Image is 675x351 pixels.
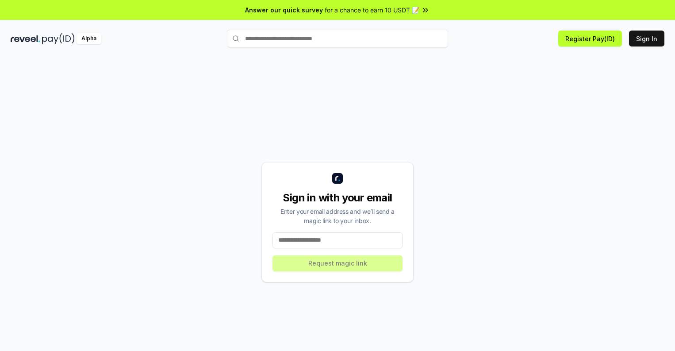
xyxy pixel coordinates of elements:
div: Alpha [77,33,101,44]
div: Sign in with your email [272,191,403,205]
img: reveel_dark [11,33,40,44]
span: for a chance to earn 10 USDT 📝 [325,5,419,15]
img: logo_small [332,173,343,184]
button: Sign In [629,31,664,46]
span: Answer our quick survey [245,5,323,15]
img: pay_id [42,33,75,44]
div: Enter your email address and we’ll send a magic link to your inbox. [272,207,403,225]
button: Register Pay(ID) [558,31,622,46]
